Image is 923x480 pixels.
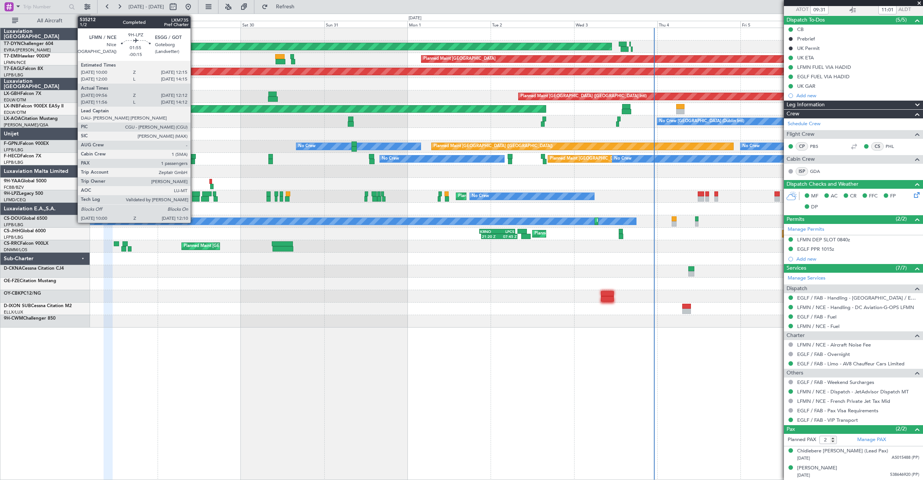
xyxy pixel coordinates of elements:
a: CS-RRCFalcon 900LX [4,241,48,246]
a: PHL [886,143,903,150]
a: CS-JHHGlobal 6000 [4,229,46,233]
a: EGLF / FAB - Fuel [797,314,836,320]
div: UK GAR [797,83,815,89]
span: FP [890,193,896,200]
div: [DATE] [91,15,104,22]
span: Charter [787,331,805,340]
a: LFMN / NCE - Handling - DC Aviation-G-OPS LFMN [797,304,914,311]
span: (2/2) [896,215,907,223]
div: CS [871,142,884,151]
a: GDA [810,168,827,175]
div: Fri 5 [740,21,824,28]
a: EDLW/DTM [4,110,26,115]
a: T7-DYNChallenger 604 [4,42,53,46]
div: Planned Maint Nice ([GEOGRAPHIC_DATA]) [458,191,542,202]
div: UK Permit [797,45,820,51]
div: No Crew [298,141,316,152]
a: F-GPNJFalcon 900EX [4,141,49,146]
a: EGLF / FAB - Overnight [797,351,850,357]
div: No Crew [382,153,399,165]
a: T7-EMIHawker 900XP [4,54,50,59]
div: Add new [796,256,919,262]
span: AS015488 (PP) [892,455,919,461]
div: CP [796,142,808,151]
span: ATOT [796,6,808,14]
div: Thu 4 [657,21,740,28]
a: LFPB/LBG [4,160,23,165]
span: ALDT [898,6,911,14]
span: [DATE] [797,472,810,478]
a: OE-FZECitation Mustang [4,279,56,283]
a: CS-DOUGlobal 6500 [4,216,47,221]
a: EGLF / FAB - Handling - [GEOGRAPHIC_DATA] / EGLF / FAB [797,295,919,301]
span: 538646920 (PP) [890,472,919,478]
div: CB [797,26,804,33]
a: LFMN/NCE [4,60,26,65]
a: FCBB/BZV [4,185,24,190]
a: [PERSON_NAME]/QSA [4,122,48,128]
a: LX-INBFalcon 900EX EASy II [4,104,63,109]
div: No Crew [614,153,632,165]
a: Manage Services [788,275,825,282]
span: (2/2) [896,425,907,433]
div: No Crew [472,191,489,202]
div: LFMN FUEL VIA HADID [797,64,851,70]
span: D-IXON SUB [4,304,31,308]
div: Chidiebere [PERSON_NAME] (Lead Pax) [797,447,888,455]
div: EGLF FUEL VIA HADID [797,73,850,80]
div: KRNO [480,229,497,234]
span: Dispatch To-Dos [787,16,825,25]
a: D-IXON SUBCessna Citation M2 [4,304,72,308]
span: (7/7) [896,264,907,272]
a: EDLW/DTM [4,97,26,103]
button: All Aircraft [8,15,82,27]
div: LPCS [497,229,514,234]
input: Trip Number [23,1,67,12]
div: [PERSON_NAME] [797,464,837,472]
a: LFPB/LBG [4,147,23,153]
a: LFMN / NCE - French Private Jet Tax Mid [797,398,890,404]
a: LFMN / NCE - Aircraft Noise Fee [797,342,871,348]
a: 9H-CWMChallenger 850 [4,316,56,321]
div: [DATE] [409,15,421,22]
div: Add new [796,92,919,99]
a: DNMM/LOS [4,247,27,253]
span: F-GPNJ [4,141,20,146]
a: EVRA/[PERSON_NAME] [4,47,51,53]
div: Planned Maint [GEOGRAPHIC_DATA] ([GEOGRAPHIC_DATA]) [597,216,716,227]
span: [DATE] - [DATE] [129,3,164,10]
div: Planned Maint [GEOGRAPHIC_DATA] ([GEOGRAPHIC_DATA]) [550,153,669,165]
a: PBS [810,143,827,150]
a: LFPB/LBG [4,72,23,78]
span: CS-RRC [4,241,20,246]
div: Wed 3 [574,21,657,28]
div: Sat 30 [241,21,324,28]
span: Dispatch [787,284,807,293]
a: LFPB/LBG [4,222,23,228]
a: Manage PAX [857,436,886,444]
span: 9H-YAA [4,179,21,183]
span: (5/5) [896,16,907,24]
a: LFMN / NCE - Dispatch - JetAdvisor Dispatch MT [797,388,909,395]
a: T7-EAGLFalcon 8X [4,67,43,71]
div: 21:20 Z [482,234,499,239]
div: Planned Maint [GEOGRAPHIC_DATA] ([GEOGRAPHIC_DATA] Intl) [520,91,647,102]
span: T7-DYN [4,42,21,46]
span: All Aircraft [20,18,80,23]
span: T7-EMI [4,54,19,59]
a: LX-GBHFalcon 7X [4,92,41,96]
div: LFMN DEP SLOT 0840z [797,236,850,243]
span: Refresh [269,4,301,9]
input: --:-- [878,5,897,14]
a: Schedule Crew [788,120,821,128]
a: EGLF / FAB - Pax Visa Requirements [797,407,878,414]
span: Pax [787,425,795,434]
span: F-HECD [4,154,20,158]
span: Others [787,369,803,377]
a: EGLF / FAB - VIP Transport [797,417,858,423]
div: Sun 31 [324,21,407,28]
span: Dispatch Checks and Weather [787,180,858,189]
a: LX-AOACitation Mustang [4,117,58,121]
span: Services [787,264,806,273]
span: CR [850,193,856,200]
